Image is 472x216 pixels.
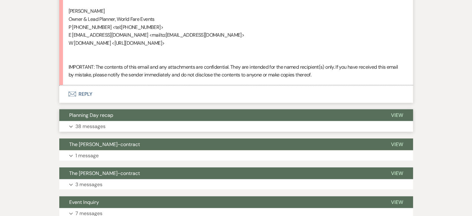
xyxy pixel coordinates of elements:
[381,139,413,150] button: View
[59,168,381,179] button: The [PERSON_NAME]-contract
[69,170,140,177] span: The [PERSON_NAME]-contract
[75,181,102,189] p: 3 messages
[391,170,403,177] span: View
[391,112,403,118] span: View
[69,141,140,148] span: The [PERSON_NAME]-contract
[59,150,413,161] button: 1 message
[69,199,99,205] span: Event Inquiry
[381,109,413,121] button: View
[75,122,106,131] p: 38 messages
[59,85,413,103] button: Reply
[59,139,381,150] button: The [PERSON_NAME]-contract
[59,179,413,190] button: 3 messages
[391,199,403,205] span: View
[381,196,413,208] button: View
[391,141,403,148] span: View
[69,112,113,118] span: Planning Day recap
[59,121,413,132] button: 38 messages
[75,152,99,160] p: 1 message
[59,109,381,121] button: Planning Day recap
[59,196,381,208] button: Event Inquiry
[381,168,413,179] button: View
